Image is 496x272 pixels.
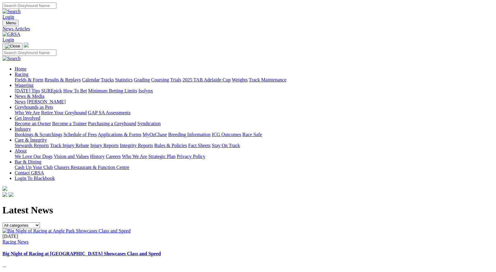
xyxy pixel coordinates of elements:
a: News [15,99,26,104]
a: [PERSON_NAME] [27,99,66,104]
a: GAP SA Assessments [88,110,131,115]
button: Toggle navigation [2,43,23,50]
a: Racing [15,72,28,77]
img: Search [2,56,21,61]
img: logo-grsa-white.png [2,186,7,191]
a: Bar & Dining [15,159,41,164]
a: Get Involved [15,115,40,121]
input: Search [2,2,56,9]
img: twitter.svg [9,192,13,197]
div: Care & Integrity [15,143,494,148]
a: Who We Are [122,154,147,159]
a: Race Safe [242,132,262,137]
div: Wagering [15,88,494,94]
a: News & Media [15,94,44,99]
a: Syndication [137,121,161,126]
a: ICG Outcomes [212,132,241,137]
div: Greyhounds as Pets [15,110,494,115]
a: Rules & Policies [154,143,187,148]
input: Search [2,50,56,56]
a: Racing News [2,239,29,244]
a: Isolynx [138,88,153,93]
a: Tracks [101,77,114,82]
a: Integrity Reports [120,143,153,148]
div: About [15,154,494,159]
a: History [90,154,105,159]
img: facebook.svg [2,192,7,197]
a: Grading [134,77,150,82]
a: Contact GRSA [15,170,44,175]
a: Applications & Forms [98,132,141,137]
a: Stewards Reports [15,143,49,148]
a: Results & Replays [44,77,81,82]
a: Injury Reports [90,143,119,148]
a: Wagering [15,83,34,88]
a: Login [2,37,14,42]
button: Toggle navigation [2,20,19,26]
a: Fields & Form [15,77,43,82]
a: Retire Your Greyhound [41,110,87,115]
a: [DATE] Tips [15,88,40,93]
a: Minimum Betting Limits [88,88,137,93]
a: News Articles [2,26,494,32]
a: Statistics [115,77,133,82]
a: Breeding Information [168,132,211,137]
a: Cash Up Your Club [15,165,53,170]
a: Login [2,14,14,19]
a: Weights [232,77,248,82]
span: Menu [6,21,16,25]
img: Close [5,44,20,49]
a: Big Night of Racing at [GEOGRAPHIC_DATA] Showcases Class and Speed [2,251,161,256]
h1: Latest News [2,205,494,216]
img: Search [2,9,21,14]
a: Become a Trainer [52,121,87,126]
a: Greyhounds as Pets [15,105,53,110]
a: Strategic Plan [148,154,175,159]
a: How To Bet [63,88,87,93]
a: Industry [15,126,31,132]
a: Login To Blackbook [15,176,55,181]
div: ... [2,234,494,269]
a: Careers [106,154,121,159]
a: Calendar [82,77,100,82]
a: Vision and Values [54,154,89,159]
div: Bar & Dining [15,165,494,170]
a: Schedule of Fees [63,132,97,137]
a: Chasers Restaurant & Function Centre [54,165,129,170]
a: Coursing [151,77,169,82]
a: Who We Are [15,110,40,115]
a: Stay On Track [212,143,240,148]
img: GRSA [2,32,20,37]
span: [DATE] [2,234,18,239]
a: Care & Integrity [15,137,47,143]
a: Track Maintenance [249,77,286,82]
a: Fact Sheets [188,143,211,148]
img: Big Night of Racing at Angle Park Showcases Class and Speed [2,228,130,234]
a: We Love Our Dogs [15,154,52,159]
a: SUREpick [41,88,62,93]
a: Track Injury Rebate [50,143,89,148]
a: Trials [170,77,181,82]
div: News & Media [15,99,494,105]
img: logo-grsa-white.png [24,43,29,47]
a: Purchasing a Greyhound [88,121,136,126]
a: 2025 TAB Adelaide Cup [182,77,231,82]
a: Home [15,66,27,71]
div: Get Involved [15,121,494,126]
div: Industry [15,132,494,137]
a: Become an Owner [15,121,51,126]
a: Bookings & Scratchings [15,132,62,137]
a: MyOzChase [143,132,167,137]
a: About [15,148,27,153]
a: Privacy Policy [177,154,205,159]
div: Racing [15,77,494,83]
